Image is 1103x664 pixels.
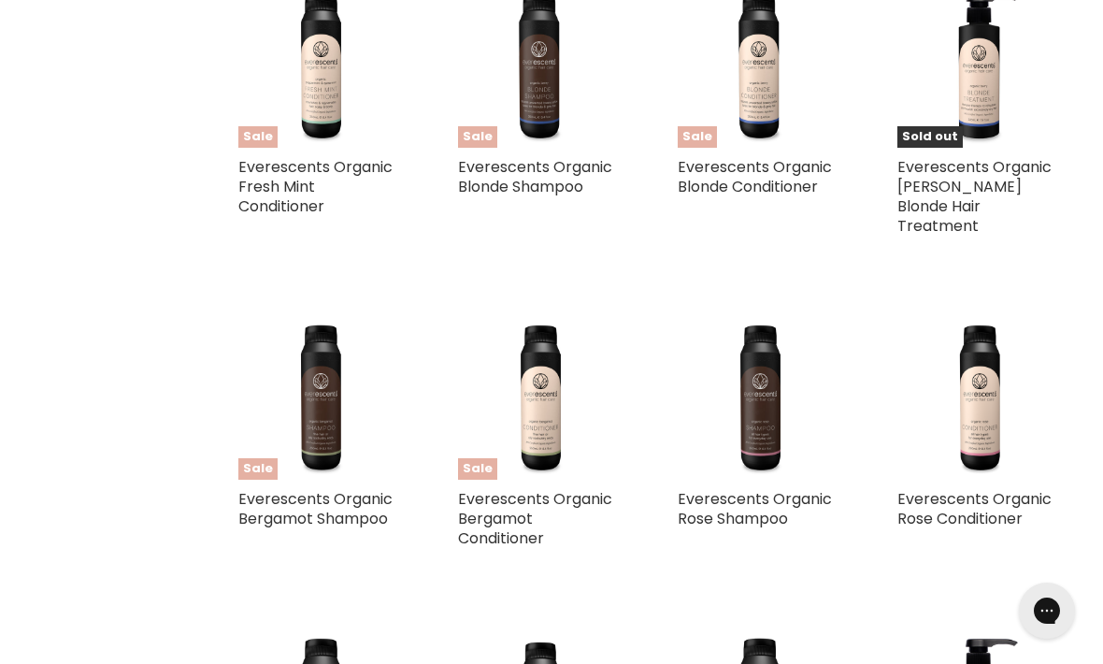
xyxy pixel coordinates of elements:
[897,316,1061,480] img: Everescents Organic Rose Conditioner
[897,126,963,148] span: Sold out
[458,126,497,148] span: Sale
[1010,576,1084,645] iframe: Gorgias live chat messenger
[678,316,841,480] img: Everescents Organic Rose Shampoo
[458,458,497,480] span: Sale
[238,316,402,480] img: Everescents Organic Bergamot Shampoo
[238,156,393,217] a: Everescents Organic Fresh Mint Conditioner
[897,156,1052,237] a: Everescents Organic [PERSON_NAME] Blonde Hair Treatment
[458,156,612,197] a: Everescents Organic Blonde Shampoo
[458,316,622,480] a: Everescents Organic Bergamot Conditioner Everescents Organic Bergamot Conditioner Sale
[678,156,832,197] a: Everescents Organic Blonde Conditioner
[238,458,278,480] span: Sale
[678,316,841,480] a: Everescents Organic Rose Shampoo Everescents Organic Rose Shampoo
[458,488,612,549] a: Everescents Organic Bergamot Conditioner
[458,316,622,480] img: Everescents Organic Bergamot Conditioner
[678,488,832,529] a: Everescents Organic Rose Shampoo
[238,488,393,529] a: Everescents Organic Bergamot Shampoo
[238,126,278,148] span: Sale
[678,126,717,148] span: Sale
[897,488,1052,529] a: Everescents Organic Rose Conditioner
[897,316,1061,480] a: Everescents Organic Rose Conditioner Everescents Organic Rose Conditioner
[238,316,402,480] a: Everescents Organic Bergamot Shampoo Everescents Organic Bergamot Shampoo Sale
